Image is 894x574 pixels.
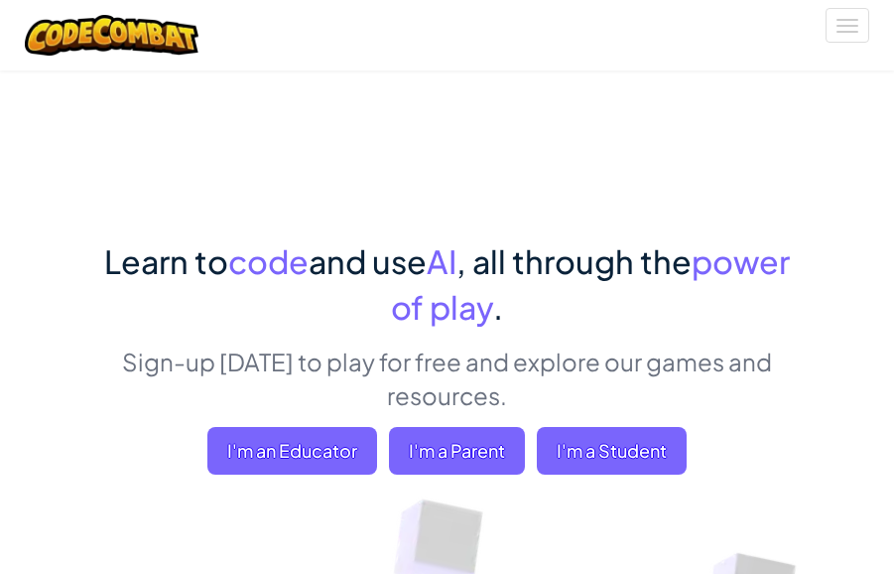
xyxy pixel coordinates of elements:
[25,15,198,56] img: CodeCombat logo
[456,241,692,281] span: , all through the
[104,241,228,281] span: Learn to
[309,241,427,281] span: and use
[207,427,377,475] a: I'm an Educator
[389,427,525,475] a: I'm a Parent
[493,287,503,327] span: .
[90,345,805,412] p: Sign-up [DATE] to play for free and explore our games and resources.
[537,427,687,475] button: I'm a Student
[427,241,456,281] span: AI
[228,241,309,281] span: code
